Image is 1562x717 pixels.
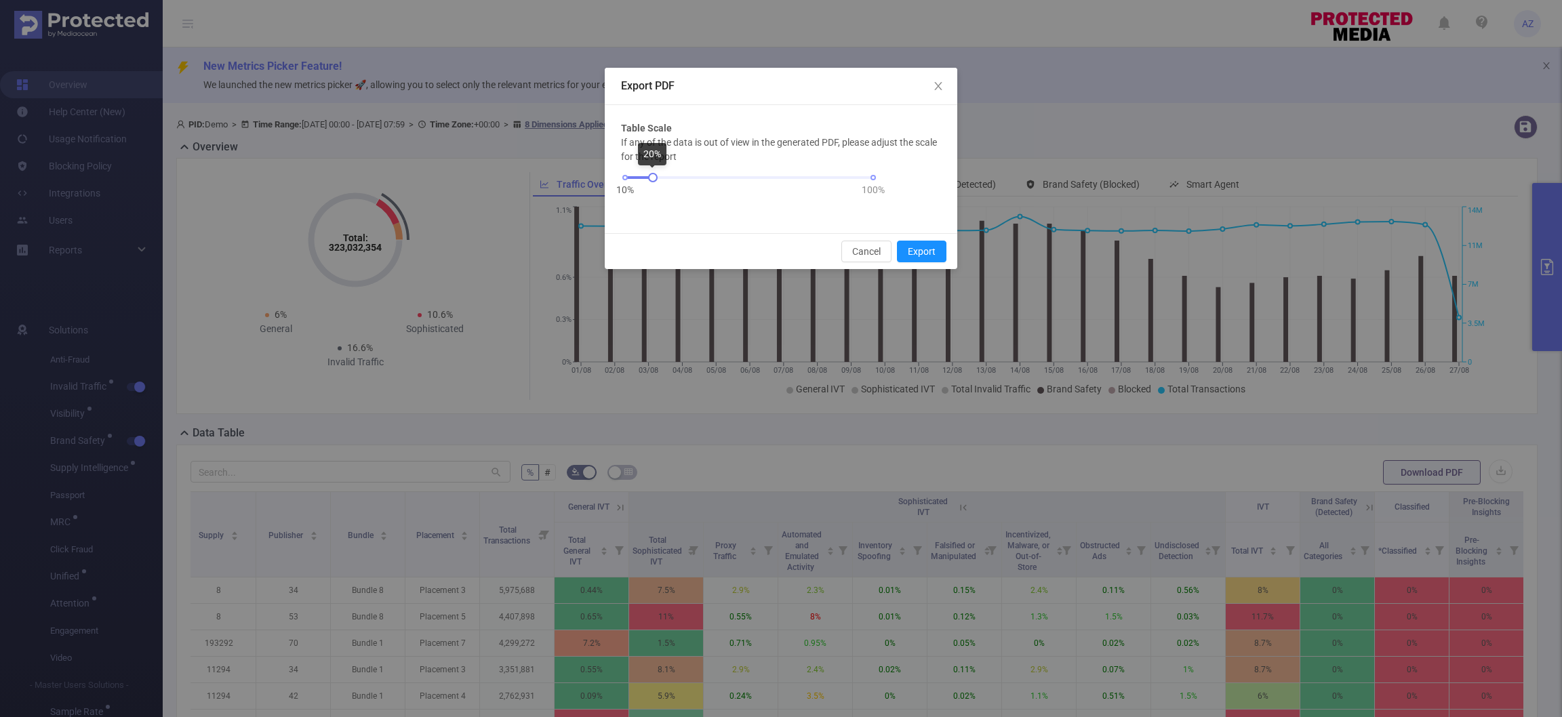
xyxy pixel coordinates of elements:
[933,81,944,91] i: icon: close
[862,183,885,197] span: 100%
[621,79,941,94] div: Export PDF
[616,183,634,197] span: 10%
[841,241,892,262] button: Cancel
[919,68,957,106] button: Close
[638,143,666,165] div: 20%
[897,241,946,262] button: Export
[621,121,672,136] b: Table Scale
[621,136,941,164] p: If any of the data is out of view in the generated PDF, please adjust the scale for the report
